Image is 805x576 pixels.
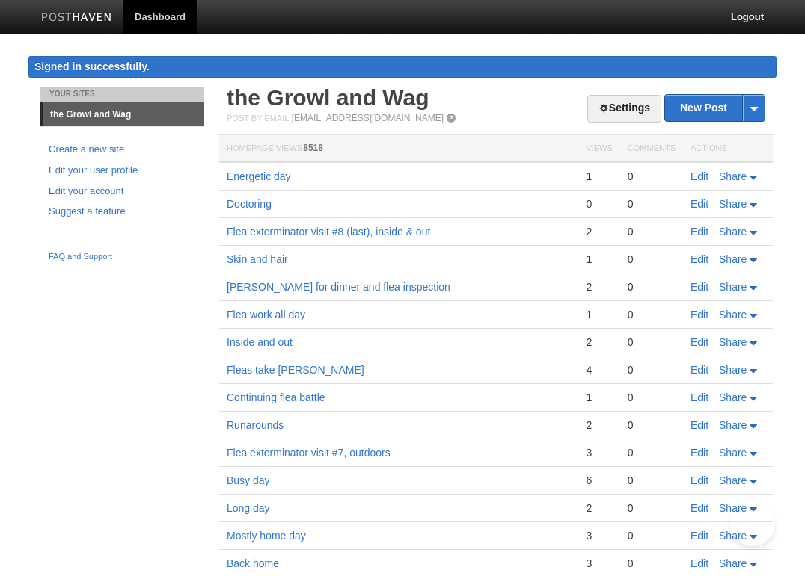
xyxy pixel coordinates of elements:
div: 0 [628,197,676,211]
a: the Growl and Wag [227,85,429,110]
div: 0 [628,446,676,459]
a: Energetic day [227,170,291,182]
a: Inside and out [227,336,293,348]
a: Edit [691,226,708,238]
div: 0 [628,280,676,294]
span: Share [719,557,747,569]
div: 2 [586,335,612,349]
a: Create a new site [49,142,195,158]
div: 0 [628,363,676,377]
div: 3 [586,529,612,542]
span: Share [719,226,747,238]
a: Settings [587,95,661,123]
a: Edit [691,170,708,182]
span: Share [719,502,747,514]
a: New Post [665,95,765,121]
div: 0 [628,170,676,183]
span: 8518 [303,143,323,153]
span: Share [719,474,747,486]
div: 2 [586,418,612,432]
div: 3 [586,446,612,459]
div: 2 [586,501,612,515]
a: [PERSON_NAME] for dinner and flea inspection [227,281,450,293]
a: Back home [227,557,279,569]
a: Doctoring [227,198,272,210]
div: 2 [586,280,612,294]
a: [EMAIL_ADDRESS][DOMAIN_NAME] [292,113,444,123]
a: Edit [691,474,708,486]
iframe: Help Scout Beacon - Open [730,501,775,546]
a: Busy day [227,474,270,486]
a: Flea exterminator visit #7, outdoors [227,447,391,459]
a: Edit [691,281,708,293]
div: 0 [628,253,676,266]
div: 6 [586,474,612,487]
a: Continuing flea battle [227,391,325,403]
div: 0 [628,391,676,404]
div: 1 [586,391,612,404]
div: 3 [586,557,612,570]
div: 0 [628,557,676,570]
th: Comments [620,135,683,163]
a: Edit [691,447,708,459]
a: the Growl and Wag [43,102,204,126]
a: Runarounds [227,419,284,431]
a: Edit [691,557,708,569]
span: Share [719,198,747,210]
a: Edit your account [49,184,195,199]
div: 2 [586,225,612,238]
span: Share [719,447,747,459]
div: 0 [628,501,676,515]
span: Share [719,391,747,403]
span: Share [719,309,747,320]
div: 4 [586,363,612,377]
span: Share [719,364,747,376]
span: Share [719,253,747,265]
a: FAQ and Support [49,250,195,264]
a: Flea exterminator visit #8 (last), inside & out [227,226,430,238]
th: Actions [683,135,773,163]
th: Views [578,135,619,163]
a: Fleas take [PERSON_NAME] [227,364,364,376]
img: Posthaven-bar [41,13,112,24]
a: Edit [691,253,708,265]
span: Share [719,419,747,431]
div: 0 [628,225,676,238]
span: Share [719,170,747,182]
a: Edit [691,530,708,542]
a: Edit [691,336,708,348]
span: Share [719,530,747,542]
a: Mostly home day [227,530,306,542]
div: 0 [628,529,676,542]
div: 0 [628,418,676,432]
span: Share [719,336,747,348]
div: 0 [628,474,676,487]
a: Suggest a feature [49,204,195,220]
a: Edit [691,391,708,403]
a: Flea work all day [227,309,305,320]
a: Edit [691,364,708,376]
a: Edit [691,309,708,320]
a: Edit your user profile [49,163,195,179]
a: Edit [691,419,708,431]
div: 0 [628,335,676,349]
li: Your Sites [40,87,204,102]
a: Edit [691,502,708,514]
a: Long day [227,502,270,514]
div: 1 [586,170,612,183]
span: Post by Email [227,114,289,123]
div: 1 [586,308,612,321]
div: 1 [586,253,612,266]
div: Signed in successfully. [28,56,777,78]
div: 0 [628,308,676,321]
div: 0 [586,197,612,211]
span: Share [719,281,747,293]
a: Edit [691,198,708,210]
th: Homepage Views [219,135,578,163]
a: Skin and hair [227,253,288,265]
